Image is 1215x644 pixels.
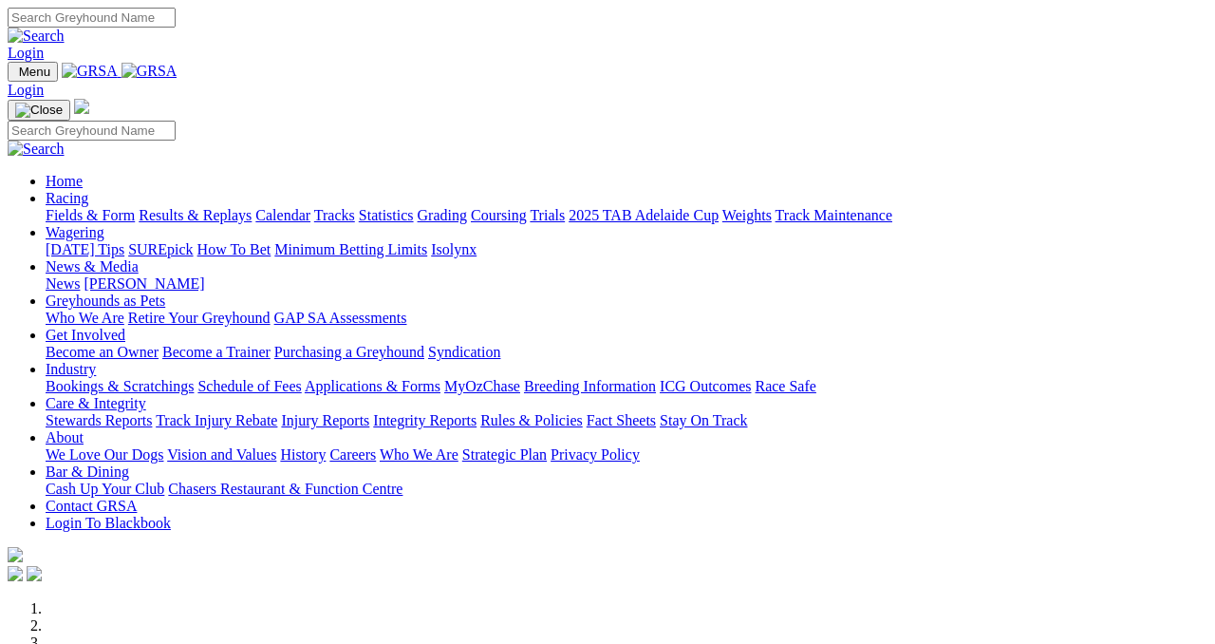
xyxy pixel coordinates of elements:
[8,62,58,82] button: Toggle navigation
[46,275,1207,293] div: News & Media
[359,207,414,223] a: Statistics
[755,378,815,394] a: Race Safe
[8,100,70,121] button: Toggle navigation
[380,446,458,463] a: Who We Are
[128,310,271,326] a: Retire Your Greyhound
[46,446,1207,464] div: About
[428,344,500,360] a: Syndication
[46,378,194,394] a: Bookings & Scratchings
[46,412,1207,429] div: Care & Integrity
[162,344,271,360] a: Become a Trainer
[281,412,369,428] a: Injury Reports
[167,446,276,463] a: Vision and Values
[46,293,165,309] a: Greyhounds as Pets
[46,481,164,497] a: Cash Up Your Club
[722,207,772,223] a: Weights
[8,45,44,61] a: Login
[15,103,63,118] img: Close
[8,566,23,581] img: facebook.svg
[46,378,1207,395] div: Industry
[46,412,152,428] a: Stewards Reports
[168,481,402,497] a: Chasers Restaurant & Function Centre
[530,207,565,223] a: Trials
[197,378,301,394] a: Schedule of Fees
[46,344,159,360] a: Become an Owner
[8,28,65,45] img: Search
[431,241,477,257] a: Isolynx
[46,190,88,206] a: Racing
[660,412,747,428] a: Stay On Track
[587,412,656,428] a: Fact Sheets
[46,275,80,292] a: News
[46,207,135,223] a: Fields & Form
[480,412,583,428] a: Rules & Policies
[524,378,656,394] a: Breeding Information
[418,207,467,223] a: Grading
[84,275,204,292] a: [PERSON_NAME]
[46,361,96,377] a: Industry
[8,82,44,98] a: Login
[280,446,326,463] a: History
[305,378,440,394] a: Applications & Forms
[660,378,751,394] a: ICG Outcomes
[255,207,310,223] a: Calendar
[8,141,65,158] img: Search
[444,378,520,394] a: MyOzChase
[274,310,407,326] a: GAP SA Assessments
[46,241,124,257] a: [DATE] Tips
[462,446,547,463] a: Strategic Plan
[46,515,171,531] a: Login To Blackbook
[551,446,640,463] a: Privacy Policy
[46,207,1207,224] div: Racing
[46,224,104,240] a: Wagering
[139,207,252,223] a: Results & Replays
[46,395,146,411] a: Care & Integrity
[329,446,376,463] a: Careers
[46,310,124,326] a: Who We Are
[373,412,477,428] a: Integrity Reports
[274,241,427,257] a: Minimum Betting Limits
[62,63,118,80] img: GRSA
[46,258,139,275] a: News & Media
[46,464,129,480] a: Bar & Dining
[46,310,1207,327] div: Greyhounds as Pets
[8,547,23,562] img: logo-grsa-white.png
[74,99,89,114] img: logo-grsa-white.png
[776,207,892,223] a: Track Maintenance
[46,173,83,189] a: Home
[46,327,125,343] a: Get Involved
[46,446,163,463] a: We Love Our Dogs
[121,63,178,80] img: GRSA
[46,481,1207,498] div: Bar & Dining
[46,344,1207,361] div: Get Involved
[46,429,84,445] a: About
[274,344,424,360] a: Purchasing a Greyhound
[19,65,50,79] span: Menu
[314,207,355,223] a: Tracks
[46,241,1207,258] div: Wagering
[8,121,176,141] input: Search
[156,412,277,428] a: Track Injury Rebate
[197,241,271,257] a: How To Bet
[8,8,176,28] input: Search
[46,498,137,514] a: Contact GRSA
[569,207,719,223] a: 2025 TAB Adelaide Cup
[27,566,42,581] img: twitter.svg
[471,207,527,223] a: Coursing
[128,241,193,257] a: SUREpick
